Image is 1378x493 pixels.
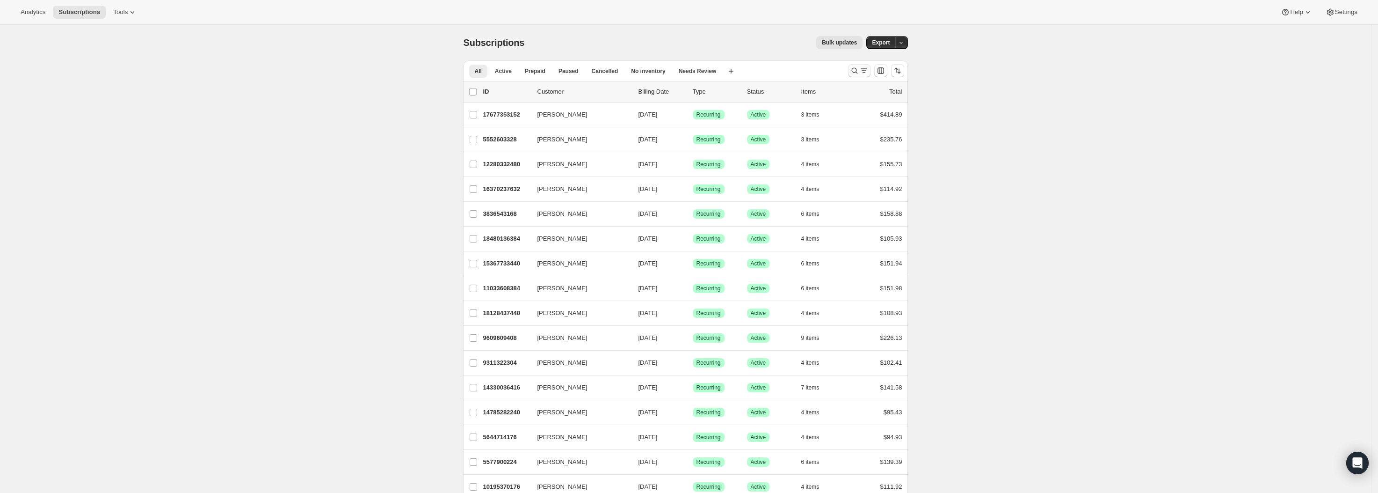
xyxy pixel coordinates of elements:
span: Active [751,384,766,391]
p: 15367733440 [483,259,530,268]
span: $94.93 [884,434,902,441]
span: [DATE] [638,434,658,441]
span: [PERSON_NAME] [537,209,587,219]
span: Cancelled [592,67,618,75]
span: Recurring [696,409,721,416]
div: 18480136384[PERSON_NAME][DATE]SuccessRecurringSuccessActive4 items$105.93 [483,232,902,245]
button: [PERSON_NAME] [532,281,625,296]
span: [DATE] [638,458,658,465]
span: 6 items [801,458,820,466]
div: Items [801,87,848,96]
span: 4 items [801,483,820,491]
span: Recurring [696,384,721,391]
button: [PERSON_NAME] [532,206,625,221]
button: Tools [108,6,143,19]
button: [PERSON_NAME] [532,355,625,370]
p: 5552603328 [483,135,530,144]
button: Customize table column order and visibility [874,64,887,77]
span: Recurring [696,185,721,193]
span: [DATE] [638,161,658,168]
span: Subscriptions [464,37,525,48]
button: Subscriptions [53,6,106,19]
span: Recurring [696,458,721,466]
button: 4 items [801,183,830,196]
span: Export [872,39,890,46]
span: Recurring [696,359,721,367]
span: [PERSON_NAME] [537,309,587,318]
p: 14785282240 [483,408,530,417]
button: [PERSON_NAME] [532,380,625,395]
span: Recurring [696,136,721,143]
span: Settings [1335,8,1357,16]
span: [DATE] [638,235,658,242]
span: All [475,67,482,75]
span: $141.58 [880,384,902,391]
span: Bulk updates [822,39,857,46]
span: Active [751,235,766,243]
button: 3 items [801,108,830,121]
span: Active [751,483,766,491]
span: [DATE] [638,185,658,192]
div: 11033608384[PERSON_NAME][DATE]SuccessRecurringSuccessActive6 items$151.98 [483,282,902,295]
span: Recurring [696,434,721,441]
span: [DATE] [638,309,658,316]
span: [DATE] [638,210,658,217]
button: [PERSON_NAME] [532,132,625,147]
span: [PERSON_NAME] [537,482,587,492]
span: Tools [113,8,128,16]
div: 3836543168[PERSON_NAME][DATE]SuccessRecurringSuccessActive6 items$158.88 [483,207,902,221]
p: 12280332480 [483,160,530,169]
span: [DATE] [638,111,658,118]
p: 14330036416 [483,383,530,392]
p: 17677353152 [483,110,530,119]
div: 5552603328[PERSON_NAME][DATE]SuccessRecurringSuccessActive3 items$235.76 [483,133,902,146]
p: 16370237632 [483,184,530,194]
span: 3 items [801,111,820,118]
span: Recurring [696,210,721,218]
span: [DATE] [638,285,658,292]
span: [PERSON_NAME] [537,333,587,343]
button: [PERSON_NAME] [532,107,625,122]
span: Help [1290,8,1303,16]
button: [PERSON_NAME] [532,182,625,197]
button: 4 items [801,431,830,444]
span: $158.88 [880,210,902,217]
span: 4 items [801,309,820,317]
span: Active [751,309,766,317]
span: Active [751,285,766,292]
p: ID [483,87,530,96]
p: 9311322304 [483,358,530,368]
span: [PERSON_NAME] [537,259,587,268]
span: Active [751,434,766,441]
div: 17677353152[PERSON_NAME][DATE]SuccessRecurringSuccessActive3 items$414.89 [483,108,902,121]
p: 9609609408 [483,333,530,343]
button: 6 items [801,282,830,295]
span: [PERSON_NAME] [537,457,587,467]
p: Billing Date [638,87,685,96]
span: $226.13 [880,334,902,341]
span: Active [495,67,512,75]
span: [DATE] [638,260,658,267]
span: Active [751,409,766,416]
span: [PERSON_NAME] [537,408,587,417]
div: 18128437440[PERSON_NAME][DATE]SuccessRecurringSuccessActive4 items$108.93 [483,307,902,320]
span: Active [751,111,766,118]
div: IDCustomerBilling DateTypeStatusItemsTotal [483,87,902,96]
span: Active [751,458,766,466]
span: $114.92 [880,185,902,192]
span: 4 items [801,359,820,367]
button: [PERSON_NAME] [532,430,625,445]
button: 7 items [801,381,830,394]
span: 4 items [801,409,820,416]
span: Recurring [696,111,721,118]
span: 4 items [801,161,820,168]
span: Active [751,185,766,193]
span: $105.93 [880,235,902,242]
span: Active [751,161,766,168]
span: $151.94 [880,260,902,267]
p: Total [889,87,902,96]
button: 4 items [801,307,830,320]
span: Recurring [696,309,721,317]
div: 14785282240[PERSON_NAME][DATE]SuccessRecurringSuccessActive4 items$95.43 [483,406,902,419]
span: Active [751,136,766,143]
